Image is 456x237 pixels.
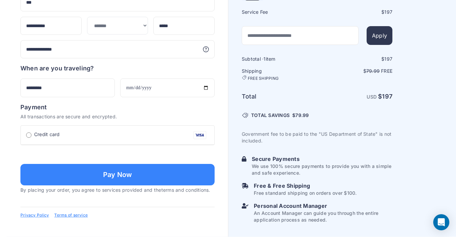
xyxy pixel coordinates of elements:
[318,56,392,62] div: $
[384,9,392,15] span: 197
[254,182,357,190] h6: Free & Free Shipping
[20,187,215,193] p: By placing your order, you agree to services provided and the .
[20,164,215,185] button: Pay Now
[20,103,215,112] h6: Payment
[248,76,279,81] span: FREE SHIPPING
[251,112,290,119] span: TOTAL SAVINGS
[194,131,206,139] img: Visa
[254,210,392,223] p: An Account Manager can guide you through the entire application process as needed.
[384,56,392,62] span: 197
[378,93,392,100] strong: $
[295,112,309,118] span: 79.99
[381,68,392,74] span: Free
[242,131,392,144] p: Government fee to be paid to the "US Department of State" is not included.
[20,113,215,120] p: All transactions are secure and encrypted.
[433,214,449,230] div: Open Intercom Messenger
[366,68,380,74] span: 79.99
[242,68,316,81] h6: Shipping
[292,112,309,119] span: $
[242,9,316,15] h6: Service Fee
[161,187,209,193] a: terms and conditions
[254,202,392,210] h6: Personal Account Manager
[54,213,88,218] a: Terms of service
[203,46,209,53] svg: More information
[242,56,316,62] h6: Subtotal · item
[20,213,49,218] a: Privacy Policy
[318,68,392,74] p: $
[367,94,377,100] span: USD
[318,9,392,15] div: $
[367,26,392,45] button: Apply
[252,155,392,163] h6: Secure Payments
[254,190,357,196] p: Free standard shipping on orders over $100.
[34,131,60,138] span: Credit card
[252,163,392,176] p: We use 100% secure payments to provide you with a simple and safe experience.
[263,56,265,62] span: 1
[242,92,316,101] h6: Total
[20,64,94,73] h6: When are you traveling?
[382,93,392,100] span: 197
